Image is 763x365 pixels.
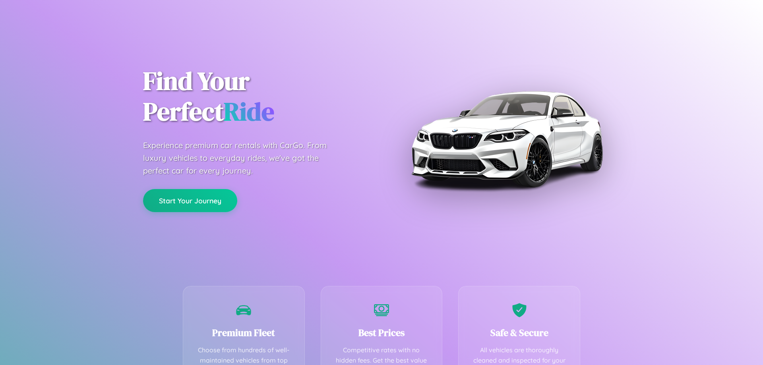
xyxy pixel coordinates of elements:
[471,326,568,339] h3: Safe & Secure
[143,139,342,177] p: Experience premium car rentals with CarGo. From luxury vehicles to everyday rides, we've got the ...
[407,40,606,238] img: Premium BMW car rental vehicle
[143,66,370,127] h1: Find Your Perfect
[333,326,430,339] h3: Best Prices
[224,94,274,129] span: Ride
[195,326,292,339] h3: Premium Fleet
[143,189,237,212] button: Start Your Journey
